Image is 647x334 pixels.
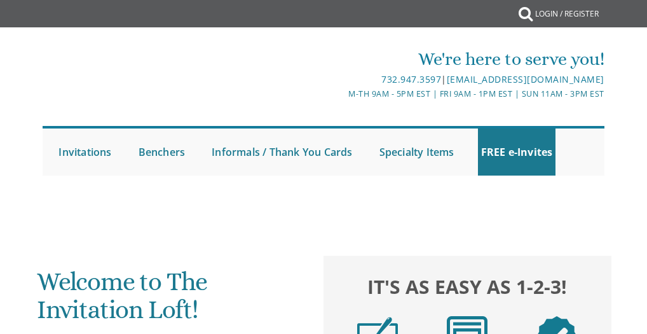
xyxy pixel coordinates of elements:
[478,129,556,176] a: FREE e-Invites
[376,129,458,176] a: Specialty Items
[381,73,441,85] a: 732.947.3597
[333,274,602,300] h2: It's as easy as 1-2-3!
[37,268,306,333] h1: Welcome to The Invitation Loft!
[447,73,604,85] a: [EMAIL_ADDRESS][DOMAIN_NAME]
[231,72,604,87] div: |
[231,46,604,72] div: We're here to serve you!
[55,129,114,176] a: Invitations
[231,87,604,101] div: M-Th 9am - 5pm EST | Fri 9am - 1pm EST | Sun 11am - 3pm EST
[208,129,355,176] a: Informals / Thank You Cards
[135,129,189,176] a: Benchers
